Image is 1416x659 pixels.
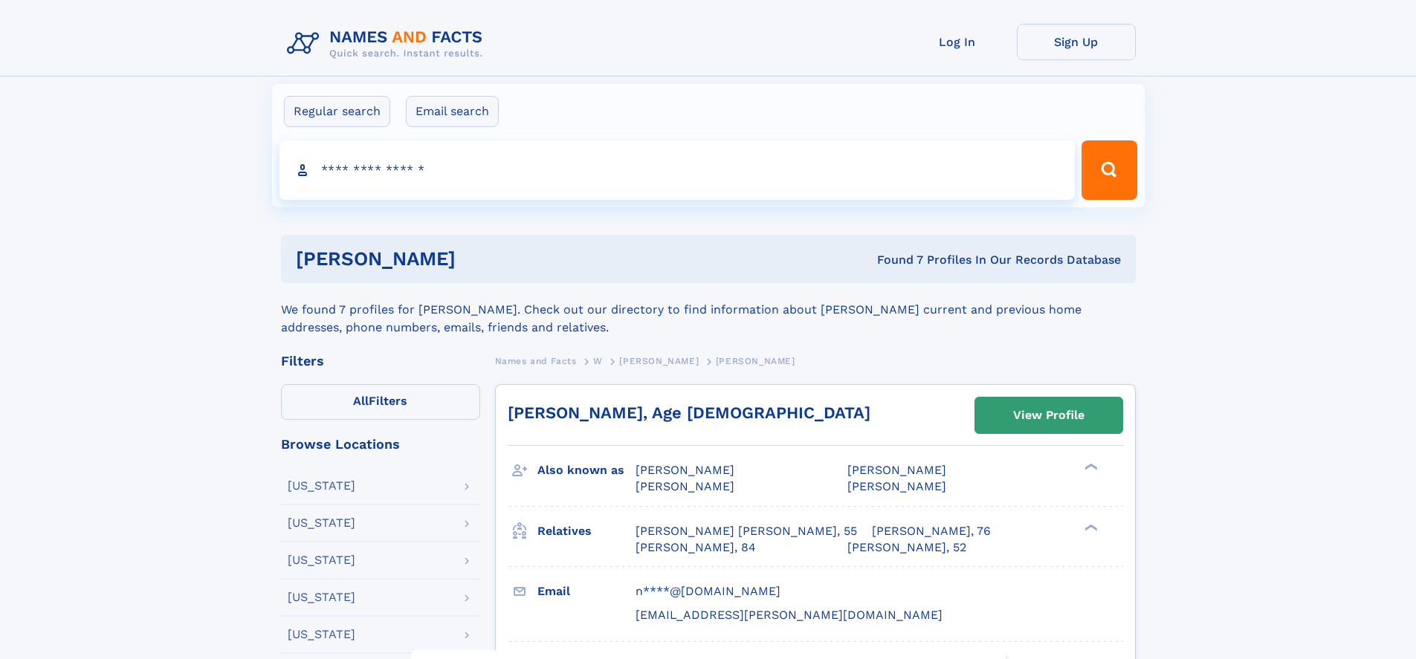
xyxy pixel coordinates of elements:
[537,519,636,544] h3: Relatives
[495,351,577,370] a: Names and Facts
[619,356,699,366] span: [PERSON_NAME]
[508,403,870,422] a: [PERSON_NAME], Age [DEMOGRAPHIC_DATA]
[847,539,966,556] a: [PERSON_NAME], 52
[279,140,1076,200] input: search input
[636,608,943,622] span: [EMAIL_ADDRESS][PERSON_NAME][DOMAIN_NAME]
[898,24,1017,60] a: Log In
[288,517,355,529] div: [US_STATE]
[1081,462,1099,472] div: ❯
[619,351,699,370] a: [PERSON_NAME]
[288,591,355,603] div: [US_STATE]
[281,283,1136,337] div: We found 7 profiles for [PERSON_NAME]. Check out our directory to find information about [PERSON_...
[1013,398,1084,432] div: View Profile
[537,579,636,604] h3: Email
[1081,522,1099,532] div: ❯
[288,480,355,492] div: [US_STATE]
[1017,24,1136,60] a: Sign Up
[666,252,1121,268] div: Found 7 Profiles In Our Records Database
[281,438,480,451] div: Browse Locations
[716,356,795,366] span: [PERSON_NAME]
[636,523,857,539] a: [PERSON_NAME] [PERSON_NAME], 55
[593,351,603,370] a: W
[537,458,636,483] h3: Also known as
[975,397,1122,433] a: View Profile
[281,354,480,368] div: Filters
[593,356,603,366] span: W
[288,629,355,640] div: [US_STATE]
[636,539,756,556] a: [PERSON_NAME], 84
[1082,140,1137,200] button: Search Button
[288,554,355,566] div: [US_STATE]
[281,24,495,64] img: Logo Names and Facts
[406,96,499,127] label: Email search
[847,463,946,477] span: [PERSON_NAME]
[296,250,667,268] h1: [PERSON_NAME]
[281,384,480,420] label: Filters
[636,479,734,493] span: [PERSON_NAME]
[872,523,991,539] a: [PERSON_NAME], 76
[284,96,390,127] label: Regular search
[847,479,946,493] span: [PERSON_NAME]
[636,463,734,477] span: [PERSON_NAME]
[353,394,369,408] span: All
